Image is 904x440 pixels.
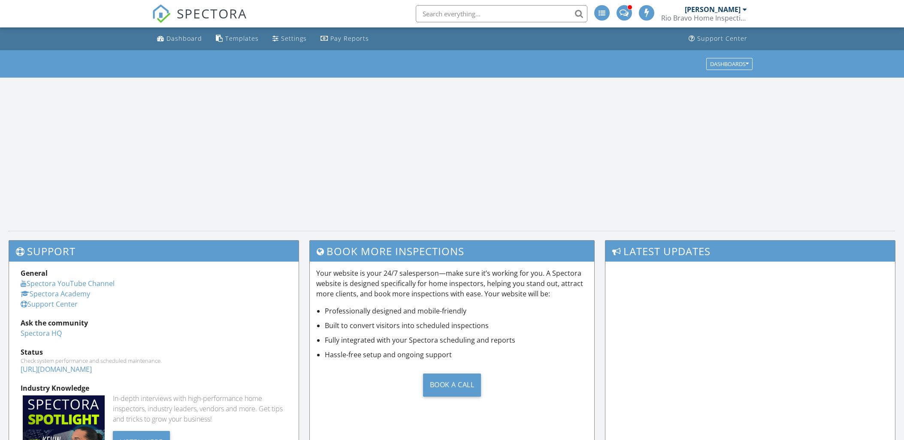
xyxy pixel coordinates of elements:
[316,268,588,299] p: Your website is your 24/7 salesperson—make sure it’s working for you. A Spectora website is desig...
[152,12,247,30] a: SPECTORA
[21,328,62,338] a: Spectora HQ
[605,241,895,262] h3: Latest Updates
[281,34,307,42] div: Settings
[661,14,747,22] div: Rio Bravo Home Inspections
[685,31,751,47] a: Support Center
[154,31,206,47] a: Dashboard
[21,383,287,393] div: Industry Knowledge
[21,365,92,374] a: [URL][DOMAIN_NAME]
[152,4,171,23] img: The Best Home Inspection Software - Spectora
[325,306,588,316] li: Professionally designed and mobile-friendly
[21,299,78,309] a: Support Center
[21,289,90,298] a: Spectora Academy
[212,31,262,47] a: Templates
[225,34,259,42] div: Templates
[113,393,287,424] div: In-depth interviews with high-performance home inspectors, industry leaders, vendors and more. Ge...
[316,367,588,403] a: Book a Call
[310,241,594,262] h3: Book More Inspections
[177,4,247,22] span: SPECTORA
[21,268,48,278] strong: General
[325,350,588,360] li: Hassle-free setup and ongoing support
[325,335,588,345] li: Fully integrated with your Spectora scheduling and reports
[697,34,747,42] div: Support Center
[706,58,753,70] button: Dashboards
[21,318,287,328] div: Ask the community
[21,279,115,288] a: Spectora YouTube Channel
[416,5,587,22] input: Search everything...
[423,374,481,397] div: Book a Call
[9,241,299,262] h3: Support
[325,320,588,331] li: Built to convert visitors into scheduled inspections
[21,347,287,357] div: Status
[710,61,749,67] div: Dashboards
[269,31,310,47] a: Settings
[317,31,372,47] a: Pay Reports
[685,5,741,14] div: [PERSON_NAME]
[330,34,369,42] div: Pay Reports
[21,357,287,364] div: Check system performance and scheduled maintenance.
[166,34,202,42] div: Dashboard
